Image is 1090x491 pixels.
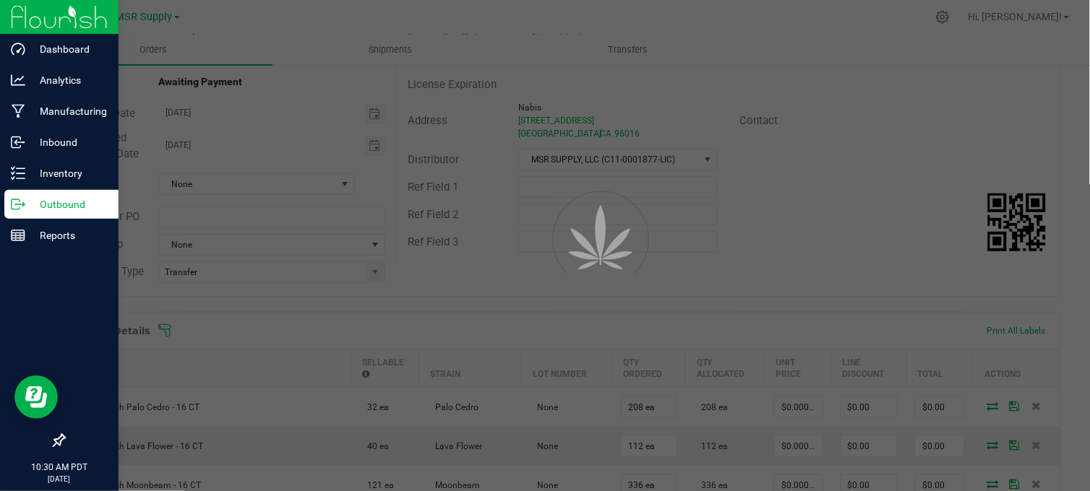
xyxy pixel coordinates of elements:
[11,166,25,181] inline-svg: Inventory
[25,165,112,182] p: Inventory
[11,42,25,56] inline-svg: Dashboard
[25,227,112,244] p: Reports
[25,196,112,213] p: Outbound
[14,375,58,419] iframe: Resource center
[25,40,112,58] p: Dashboard
[11,135,25,149] inline-svg: Inbound
[11,197,25,212] inline-svg: Outbound
[7,474,112,485] p: [DATE]
[11,104,25,118] inline-svg: Manufacturing
[25,103,112,120] p: Manufacturing
[7,461,112,474] p: 10:30 AM PDT
[11,73,25,87] inline-svg: Analytics
[25,71,112,89] p: Analytics
[25,134,112,151] p: Inbound
[11,228,25,243] inline-svg: Reports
